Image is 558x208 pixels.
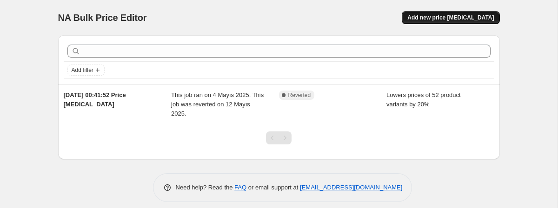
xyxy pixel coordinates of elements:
a: FAQ [234,184,246,191]
span: Need help? Read the [176,184,235,191]
span: [DATE] 00:41:52 Price [MEDICAL_DATA] [64,91,126,108]
nav: Pagination [266,131,292,144]
button: Add new price [MEDICAL_DATA] [402,11,499,24]
span: Reverted [288,91,311,99]
span: Lowers prices of 52 product variants by 20% [386,91,461,108]
button: Add filter [67,65,105,76]
a: [EMAIL_ADDRESS][DOMAIN_NAME] [300,184,402,191]
span: Add filter [72,66,93,74]
span: Add new price [MEDICAL_DATA] [407,14,494,21]
span: or email support at [246,184,300,191]
span: This job ran on 4 Mayıs 2025. This job was reverted on 12 Mayıs 2025. [171,91,264,117]
span: NA Bulk Price Editor [58,13,147,23]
